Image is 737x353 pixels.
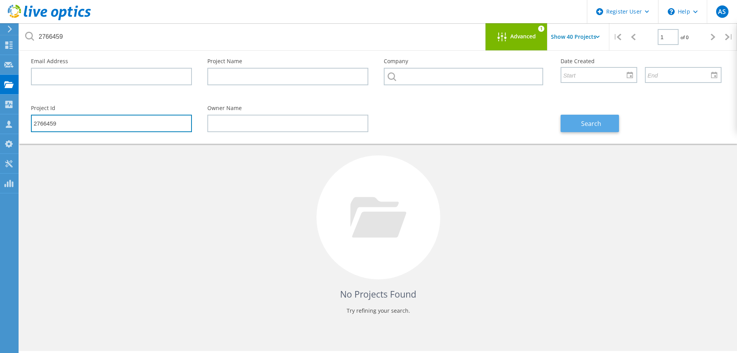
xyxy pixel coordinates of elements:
[207,59,368,64] label: Project Name
[35,305,722,317] p: Try refining your search.
[561,115,619,132] button: Search
[581,119,601,128] span: Search
[718,9,726,15] span: AS
[668,8,675,15] svg: \n
[561,59,722,64] label: Date Created
[561,67,631,82] input: Start
[646,67,715,82] input: End
[510,34,536,39] span: Advanced
[19,23,486,50] input: Search projects by name, owner, ID, company, etc
[384,59,545,64] label: Company
[31,105,192,111] label: Project Id
[35,288,722,301] h4: No Projects Found
[681,34,689,41] span: of 0
[8,16,91,22] a: Live Optics Dashboard
[207,105,368,111] label: Owner Name
[31,59,192,64] label: Email Address
[609,23,625,51] div: |
[721,23,737,51] div: |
